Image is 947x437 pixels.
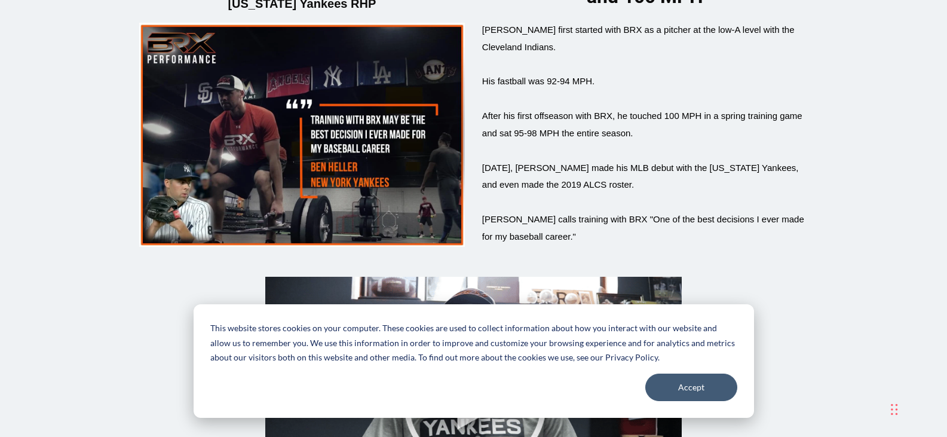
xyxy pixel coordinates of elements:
[482,111,802,138] span: After his first offseason with BRX, he touched 100 MPH in a spring training game and sat 95-98 MP...
[210,321,737,365] p: This website stores cookies on your computer. These cookies are used to collect information about...
[887,380,947,437] iframe: Chat Widget
[482,163,799,190] span: [DATE], [PERSON_NAME] made his MLB debut with the [US_STATE] Yankees, and even made the 2019 ALCS...
[139,23,465,247] img: Ben-Heller-Quote-2
[645,374,737,401] button: Accept
[482,76,594,86] span: His fastball was 92-94 MPH.
[194,304,754,418] div: Cookie banner
[482,25,795,52] span: [PERSON_NAME] first started with BRX as a pitcher at the low-A level with the Cleveland Indians.
[891,392,898,427] div: Drag
[482,214,804,242] span: [PERSON_NAME] calls training with BRX "One of the best decisions I ever made for my baseball care...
